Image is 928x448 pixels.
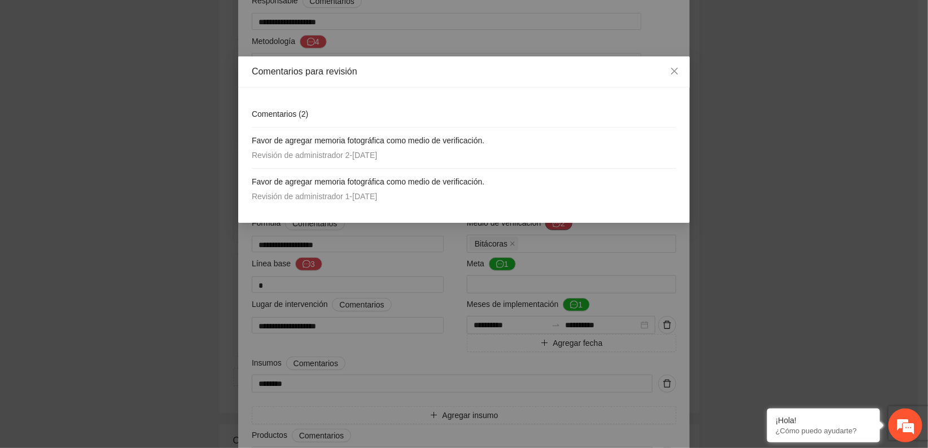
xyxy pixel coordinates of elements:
span: Favor de agregar memoria fotográfica como medio de verificación. [252,177,484,186]
div: Chatee con nosotros ahora [59,58,190,72]
span: Estamos en línea. [65,151,156,265]
span: close [670,67,679,76]
div: ¡Hola! [776,416,872,425]
span: Comentarios ( 2 ) [252,109,308,118]
div: Comentarios para revisión [252,65,676,78]
span: Revisión de administrador 2 - [DATE] [252,151,377,160]
textarea: Escriba su mensaje y pulse “Intro” [6,308,215,348]
button: Close [659,56,690,87]
span: Revisión de administrador 1 - [DATE] [252,192,377,201]
p: ¿Cómo puedo ayudarte? [776,427,872,435]
span: Favor de agregar memoria fotográfica como medio de verificación. [252,136,484,145]
div: Minimizar ventana de chat en vivo [185,6,212,33]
